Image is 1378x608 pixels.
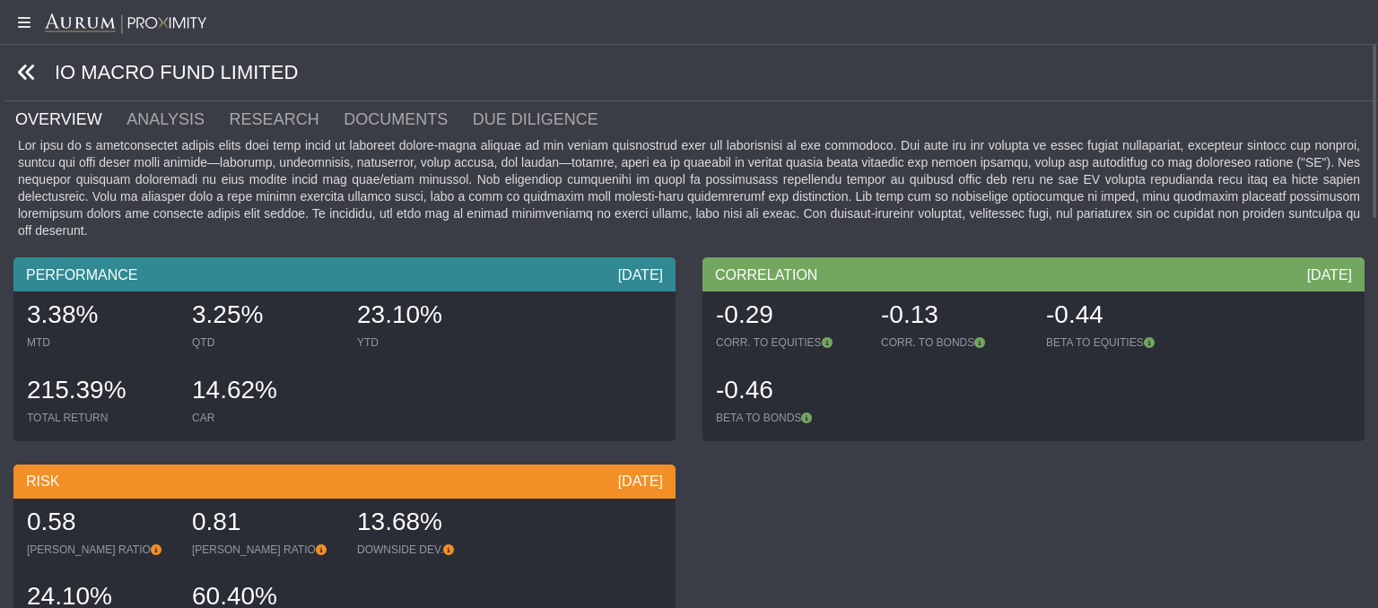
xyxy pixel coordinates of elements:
[13,257,676,291] div: PERFORMANCE
[13,465,676,499] div: RISK
[27,300,98,328] span: 3.38%
[27,411,174,425] div: TOTAL RETURN
[13,137,1365,239] div: Lor ipsu do s ametconsectet adipis elits doei temp incid ut laboreet dolore-magna aliquae ad min ...
[27,505,174,543] div: 0.58
[618,472,663,491] div: [DATE]
[1307,265,1352,285] div: [DATE]
[27,373,174,411] div: 215.39%
[1046,298,1193,335] div: -0.44
[716,335,863,350] div: CORR. TO EQUITIES
[702,257,1365,291] div: CORRELATION
[4,45,1378,101] div: IO MACRO FUND LIMITED
[192,505,339,543] div: 0.81
[192,373,339,411] div: 14.62%
[716,373,863,411] div: -0.46
[357,335,504,350] div: YTD
[342,101,471,137] a: DOCUMENTS
[716,300,773,328] span: -0.29
[13,101,125,137] a: OVERVIEW
[192,335,339,350] div: QTD
[27,543,174,557] div: [PERSON_NAME] RATIO
[357,505,504,543] div: 13.68%
[357,543,504,557] div: DOWNSIDE DEV.
[192,300,263,328] span: 3.25%
[228,101,343,137] a: RESEARCH
[45,13,206,35] img: Aurum-Proximity%20white.svg
[192,411,339,425] div: CAR
[192,543,339,557] div: [PERSON_NAME] RATIO
[1046,335,1193,350] div: BETA TO EQUITIES
[471,101,622,137] a: DUE DILIGENCE
[881,298,1028,335] div: -0.13
[881,335,1028,350] div: CORR. TO BONDS
[357,298,504,335] div: 23.10%
[716,411,863,425] div: BETA TO BONDS
[27,335,174,350] div: MTD
[125,101,227,137] a: ANALYSIS
[618,265,663,285] div: [DATE]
